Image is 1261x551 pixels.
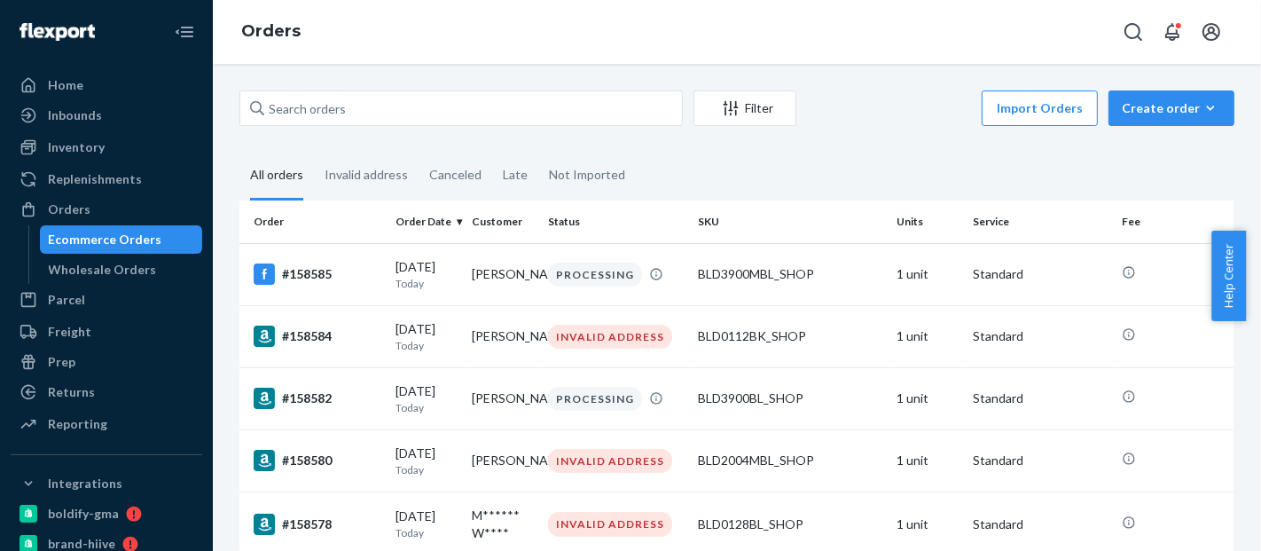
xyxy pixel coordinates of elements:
td: [PERSON_NAME] [465,429,541,492]
div: INVALID ADDRESS [548,325,672,349]
div: boldify-gma [48,505,119,523]
div: #158585 [254,264,381,285]
p: Today [396,525,458,540]
th: Order [239,201,388,243]
a: Orders [11,195,202,224]
button: Open notifications [1155,14,1190,50]
th: Units [889,201,966,243]
div: INVALID ADDRESS [548,512,672,536]
div: Replenishments [48,170,142,188]
div: Canceled [429,152,482,198]
div: #158582 [254,388,381,409]
div: Ecommerce Orders [49,231,162,248]
th: Status [541,201,690,243]
div: Late [503,152,528,198]
a: Home [11,71,202,99]
button: Close Navigation [167,14,202,50]
div: BLD3900MBL_SHOP [698,265,882,283]
a: Returns [11,378,202,406]
td: [PERSON_NAME] [465,367,541,429]
p: Standard [973,265,1108,283]
td: 1 unit [889,305,966,367]
a: Freight [11,318,202,346]
a: boldify-gma [11,500,202,528]
p: Today [396,462,458,477]
a: Parcel [11,286,202,314]
img: Flexport logo [20,23,95,41]
td: [PERSON_NAME] [465,243,541,305]
div: [DATE] [396,258,458,291]
div: #158584 [254,326,381,347]
button: Integrations [11,469,202,498]
td: [PERSON_NAME] [465,305,541,367]
div: [DATE] [396,508,458,540]
p: Standard [973,452,1108,469]
div: Wholesale Orders [49,261,157,279]
button: Filter [693,91,796,126]
div: #158580 [254,450,381,471]
div: Prep [48,353,75,371]
a: Ecommerce Orders [40,225,203,254]
button: Create order [1108,91,1234,126]
div: [DATE] [396,445,458,477]
ol: breadcrumbs [227,6,315,58]
div: Freight [48,323,91,341]
div: INVALID ADDRESS [548,449,672,473]
div: Customer [472,214,534,229]
div: PROCESSING [548,387,642,411]
button: Open Search Box [1116,14,1151,50]
div: Reporting [48,415,107,433]
a: Orders [241,21,301,41]
div: Integrations [48,475,122,492]
button: Help Center [1211,231,1246,321]
div: [DATE] [396,320,458,353]
a: Inbounds [11,101,202,130]
p: Standard [973,516,1108,533]
th: SKU [691,201,889,243]
button: Import Orders [982,91,1098,126]
div: BLD0112BK_SHOP [698,327,882,345]
p: Today [396,338,458,353]
button: Open account menu [1194,14,1229,50]
a: Reporting [11,410,202,438]
td: 1 unit [889,367,966,429]
div: #158578 [254,514,381,535]
div: Create order [1122,99,1221,117]
a: Prep [11,348,202,376]
div: BLD0128BL_SHOP [698,516,882,533]
div: All orders [250,152,303,201]
p: Standard [973,327,1108,345]
a: Replenishments [11,165,202,193]
p: Standard [973,390,1108,407]
div: BLD2004MBL_SHOP [698,452,882,469]
div: Inbounds [48,106,102,124]
div: PROCESSING [548,263,642,287]
div: Orders [48,201,90,218]
div: BLD3900BL_SHOP [698,390,882,407]
div: Returns [48,383,95,401]
div: Not Imported [549,152,625,198]
th: Service [966,201,1115,243]
p: Today [396,400,458,415]
div: Inventory [48,138,105,156]
th: Order Date [388,201,465,243]
input: Search orders [239,91,683,126]
td: 1 unit [889,429,966,492]
p: Today [396,276,458,291]
td: 1 unit [889,243,966,305]
div: Home [48,76,83,94]
a: Inventory [11,133,202,161]
div: Invalid address [325,152,408,198]
a: Wholesale Orders [40,256,203,284]
div: Parcel [48,291,85,309]
div: [DATE] [396,382,458,415]
div: Filter [694,99,795,117]
th: Fee [1115,201,1234,243]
